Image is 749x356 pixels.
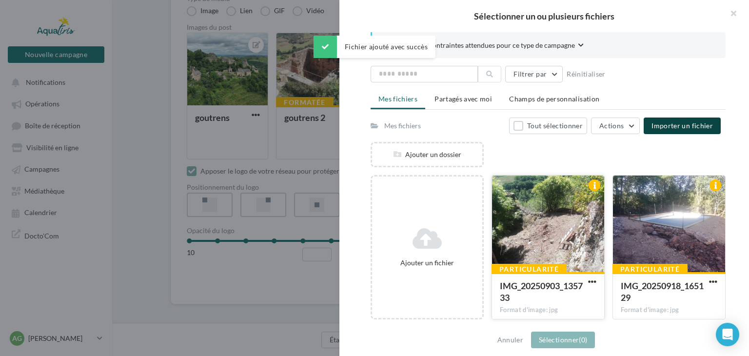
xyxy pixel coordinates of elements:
[509,95,599,103] span: Champs de personnalisation
[716,323,739,346] div: Open Intercom Messenger
[388,40,575,50] span: Consulter les contraintes attendues pour ce type de campagne
[500,280,583,303] span: IMG_20250903_135733
[599,121,624,130] span: Actions
[644,118,721,134] button: Importer un fichier
[493,334,527,346] button: Annuler
[612,264,688,275] div: Particularité
[500,306,596,315] div: Format d'image: jpg
[384,121,421,131] div: Mes fichiers
[355,12,733,20] h2: Sélectionner un ou plusieurs fichiers
[434,95,492,103] span: Partagés avec moi
[651,121,713,130] span: Importer un fichier
[621,306,717,315] div: Format d'image: jpg
[388,40,584,52] button: Consulter les contraintes attendues pour ce type de campagne
[492,264,567,275] div: Particularité
[579,336,587,344] span: (0)
[509,118,587,134] button: Tout sélectionner
[378,95,417,103] span: Mes fichiers
[314,36,435,58] div: Fichier ajouté avec succès
[505,66,563,82] button: Filtrer par
[531,332,595,348] button: Sélectionner(0)
[621,280,704,303] span: IMG_20250918_165129
[563,68,610,80] button: Réinitialiser
[591,118,640,134] button: Actions
[376,258,478,268] div: Ajouter un fichier
[372,150,482,159] div: Ajouter un dossier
